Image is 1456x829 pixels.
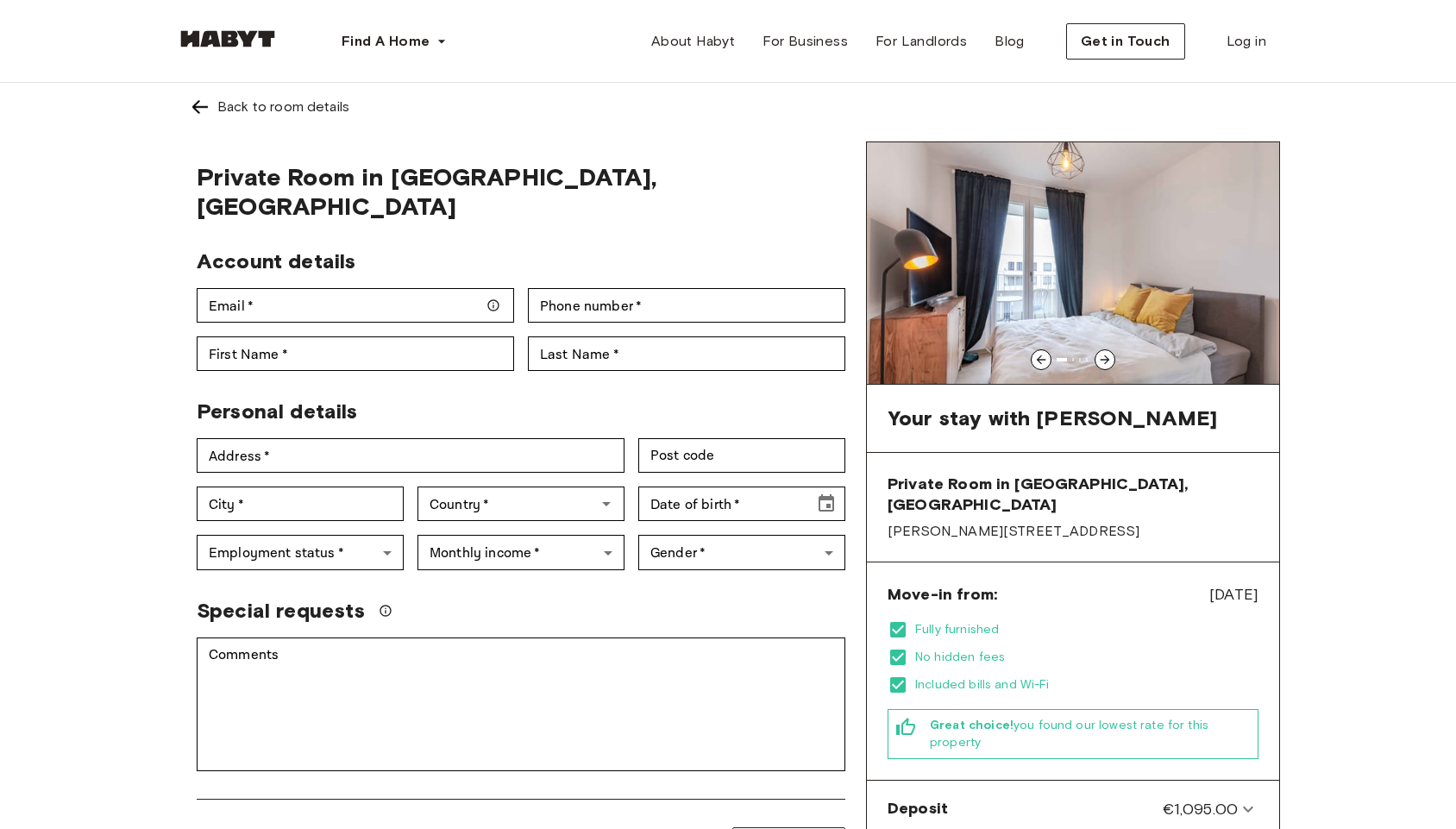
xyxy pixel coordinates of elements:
[875,31,967,52] span: For Landlords
[197,162,845,221] span: Private Room in [GEOGRAPHIC_DATA], [GEOGRAPHIC_DATA]
[930,717,1251,751] span: you found our lowest rate for this property
[888,405,1217,431] span: Your stay with [PERSON_NAME]
[749,24,862,59] a: For Business
[197,399,357,424] span: Personal details
[528,288,845,323] div: Phone number
[1081,31,1170,52] span: Get in Touch
[176,83,1280,131] a: Left pointing arrowBack to room details
[176,30,279,47] img: Habyt
[888,798,948,820] span: Deposit
[809,487,844,521] button: Choose date
[197,598,365,624] span: Special requests
[197,336,514,371] div: First Name
[981,24,1039,59] a: Blog
[197,487,404,521] div: City
[862,24,981,59] a: For Landlords
[342,31,430,52] span: Find A Home
[1163,798,1238,820] span: €1,095.00
[915,621,1258,638] span: Fully furnished
[1066,23,1185,60] button: Get in Touch
[379,604,392,618] svg: We'll do our best to accommodate your request, but please note we can't guarantee it will be poss...
[217,97,349,117] div: Back to room details
[867,142,1279,384] img: Image of the room
[915,676,1258,694] span: Included bills and Wi-Fi
[328,24,461,59] button: Find A Home
[594,492,618,516] button: Open
[1209,583,1258,606] span: [DATE]
[888,584,997,605] span: Move-in from:
[995,31,1025,52] span: Blog
[1213,24,1280,59] a: Log in
[197,438,624,473] div: Address
[486,298,500,312] svg: Make sure your email is correct — we'll send your booking details there.
[651,31,735,52] span: About Habyt
[915,649,1258,666] span: No hidden fees
[197,637,845,771] div: Comments
[637,24,749,59] a: About Habyt
[638,438,845,473] div: Post code
[528,336,845,371] div: Last Name
[1227,31,1266,52] span: Log in
[763,31,848,52] span: For Business
[197,248,355,273] span: Account details
[190,97,210,117] img: Left pointing arrow
[930,718,1014,732] b: Great choice!
[888,522,1258,541] span: [PERSON_NAME][STREET_ADDRESS]
[888,474,1258,515] span: Private Room in [GEOGRAPHIC_DATA], [GEOGRAPHIC_DATA]
[197,288,514,323] div: Email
